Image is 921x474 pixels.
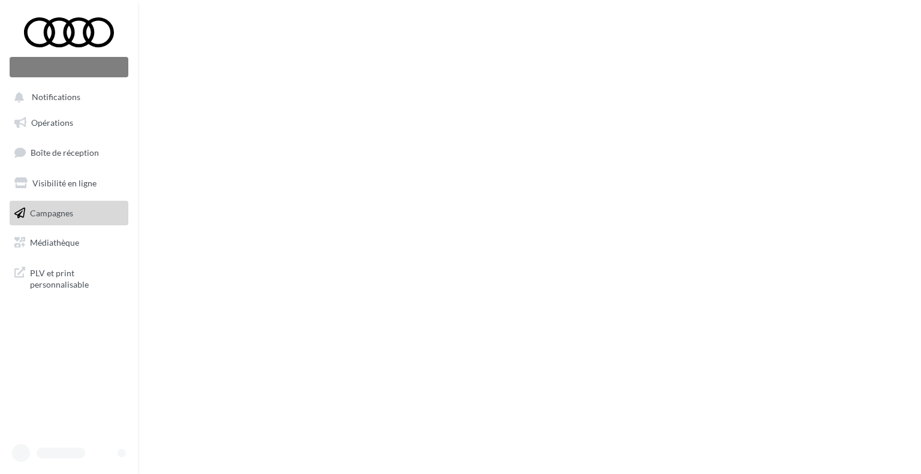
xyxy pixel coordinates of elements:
[31,117,73,128] span: Opérations
[10,57,128,77] div: Nouvelle campagne
[32,178,97,188] span: Visibilité en ligne
[31,147,99,158] span: Boîte de réception
[7,110,131,135] a: Opérations
[7,201,131,226] a: Campagnes
[7,230,131,255] a: Médiathèque
[7,171,131,196] a: Visibilité en ligne
[7,140,131,165] a: Boîte de réception
[30,237,79,247] span: Médiathèque
[30,207,73,218] span: Campagnes
[30,265,124,291] span: PLV et print personnalisable
[32,92,80,102] span: Notifications
[7,260,131,295] a: PLV et print personnalisable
